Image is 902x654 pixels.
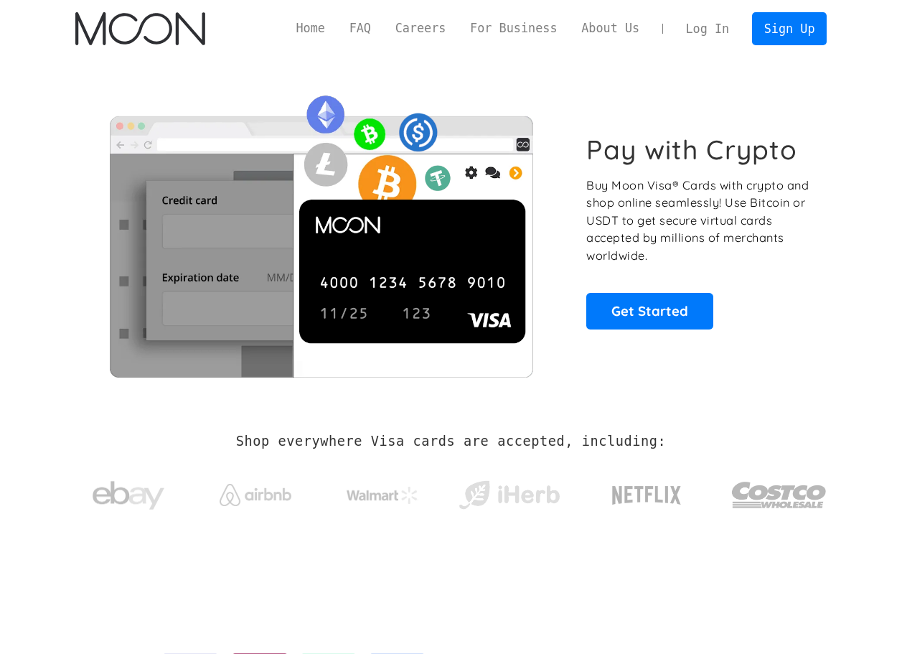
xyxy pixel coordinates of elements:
[674,13,741,45] a: Log In
[75,12,205,45] a: home
[329,472,436,511] a: Walmart
[75,12,205,45] img: Moon Logo
[75,459,182,525] a: ebay
[569,19,652,37] a: About Us
[456,477,563,514] img: iHerb
[337,19,383,37] a: FAQ
[284,19,337,37] a: Home
[236,434,666,449] h2: Shop everywhere Visa cards are accepted, including:
[347,487,418,504] img: Walmart
[93,473,164,518] img: ebay
[611,477,682,513] img: Netflix
[752,12,827,45] a: Sign Up
[75,85,567,377] img: Moon Cards let you spend your crypto anywhere Visa is accepted.
[731,468,827,522] img: Costco
[586,177,811,265] p: Buy Moon Visa® Cards with crypto and shop online seamlessly! Use Bitcoin or USDT to get secure vi...
[456,462,563,521] a: iHerb
[220,484,291,506] img: Airbnb
[383,19,458,37] a: Careers
[731,454,827,529] a: Costco
[586,293,713,329] a: Get Started
[458,19,569,37] a: For Business
[583,463,711,520] a: Netflix
[586,134,797,166] h1: Pay with Crypto
[202,470,309,513] a: Airbnb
